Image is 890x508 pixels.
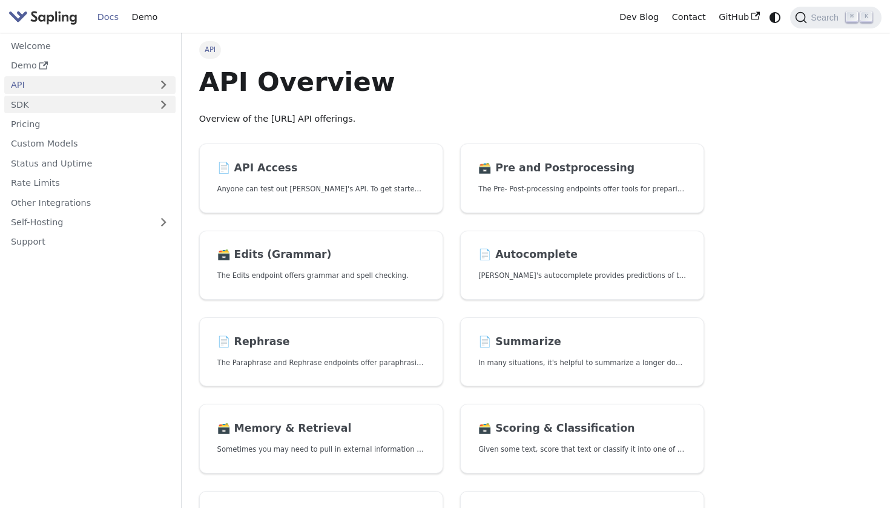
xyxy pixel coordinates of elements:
button: Expand sidebar category 'SDK' [151,96,176,113]
p: Sometimes you may need to pull in external information that doesn't fit in the context size of an... [217,444,425,455]
kbd: ⌘ [846,12,858,22]
a: SDK [4,96,151,113]
h2: Rephrase [217,335,425,349]
h2: API Access [217,162,425,175]
a: Docs [91,8,125,27]
p: The Edits endpoint offers grammar and spell checking. [217,270,425,282]
h1: API Overview [199,65,704,98]
a: Dev Blog [613,8,665,27]
a: Status and Uptime [4,154,176,172]
h2: Autocomplete [478,248,686,262]
a: Demo [4,57,176,74]
h2: Scoring & Classification [478,422,686,435]
a: Other Integrations [4,194,176,211]
p: In many situations, it's helpful to summarize a longer document into a shorter, more easily diges... [478,357,686,369]
a: Pricing [4,116,176,133]
p: Overview of the [URL] API offerings. [199,112,704,127]
a: 🗃️ Pre and PostprocessingThe Pre- Post-processing endpoints offer tools for preparing your text d... [460,143,704,213]
span: API [199,41,222,58]
a: Self-Hosting [4,214,176,231]
a: Demo [125,8,164,27]
nav: Breadcrumbs [199,41,704,58]
a: 📄️ RephraseThe Paraphrase and Rephrase endpoints offer paraphrasing for particular styles. [199,317,443,387]
a: GitHub [712,8,766,27]
a: 🗃️ Edits (Grammar)The Edits endpoint offers grammar and spell checking. [199,231,443,300]
span: Search [807,13,846,22]
a: 📄️ Autocomplete[PERSON_NAME]'s autocomplete provides predictions of the next few characters or words [460,231,704,300]
a: 📄️ API AccessAnyone can test out [PERSON_NAME]'s API. To get started with the API, simply: [199,143,443,213]
button: Expand sidebar category 'API' [151,76,176,94]
h2: Summarize [478,335,686,349]
a: Rate Limits [4,174,176,192]
kbd: K [860,12,872,22]
h2: Edits (Grammar) [217,248,425,262]
a: Contact [665,8,713,27]
a: 🗃️ Memory & RetrievalSometimes you may need to pull in external information that doesn't fit in t... [199,404,443,473]
a: API [4,76,151,94]
img: Sapling.ai [8,8,77,26]
p: Anyone can test out Sapling's API. To get started with the API, simply: [217,183,425,195]
a: Custom Models [4,135,176,153]
a: 📄️ SummarizeIn many situations, it's helpful to summarize a longer document into a shorter, more ... [460,317,704,387]
a: Support [4,233,176,251]
p: The Pre- Post-processing endpoints offer tools for preparing your text data for ingestation as we... [478,183,686,195]
h2: Pre and Postprocessing [478,162,686,175]
p: Given some text, score that text or classify it into one of a set of pre-specified categories. [478,444,686,455]
p: The Paraphrase and Rephrase endpoints offer paraphrasing for particular styles. [217,357,425,369]
a: Sapling.ai [8,8,82,26]
p: Sapling's autocomplete provides predictions of the next few characters or words [478,270,686,282]
button: Search (Command+K) [790,7,881,28]
button: Switch between dark and light mode (currently system mode) [766,8,784,26]
a: 🗃️ Scoring & ClassificationGiven some text, score that text or classify it into one of a set of p... [460,404,704,473]
a: Welcome [4,37,176,54]
h2: Memory & Retrieval [217,422,425,435]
